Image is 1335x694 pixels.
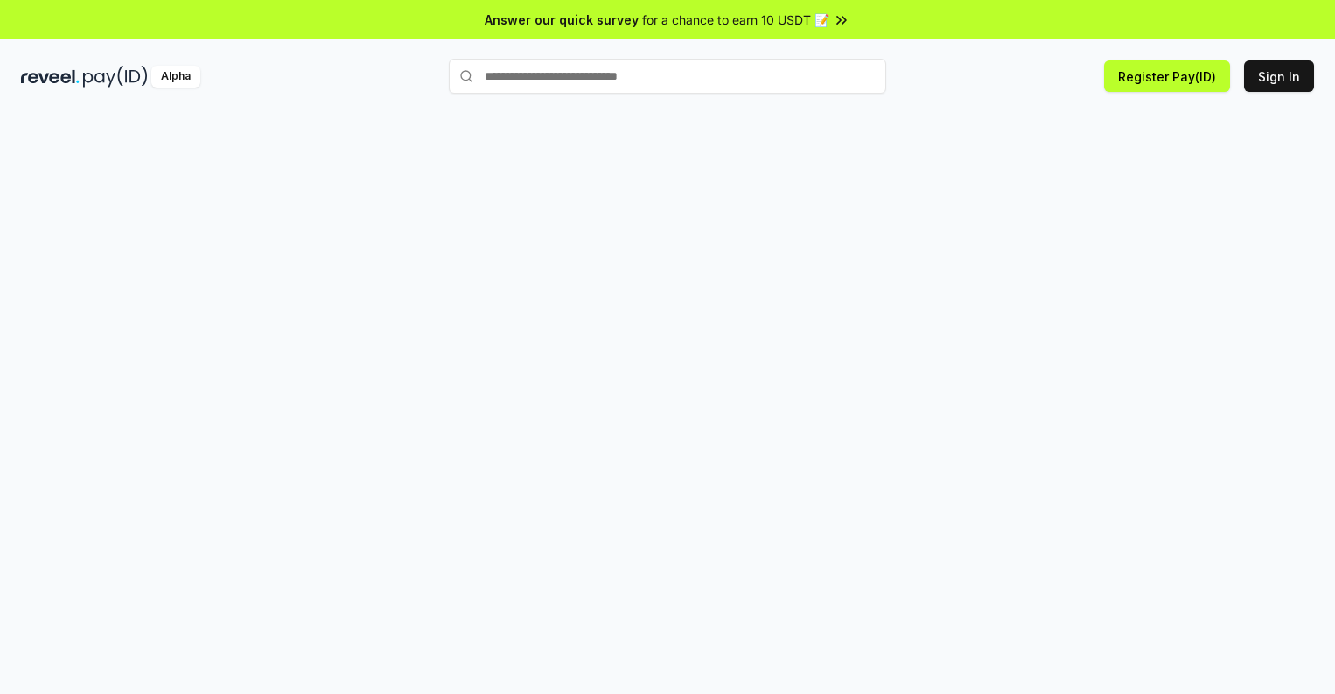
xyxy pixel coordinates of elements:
[642,11,829,29] span: for a chance to earn 10 USDT 📝
[1104,60,1230,92] button: Register Pay(ID)
[1244,60,1314,92] button: Sign In
[151,66,200,88] div: Alpha
[83,66,148,88] img: pay_id
[21,66,80,88] img: reveel_dark
[485,11,639,29] span: Answer our quick survey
